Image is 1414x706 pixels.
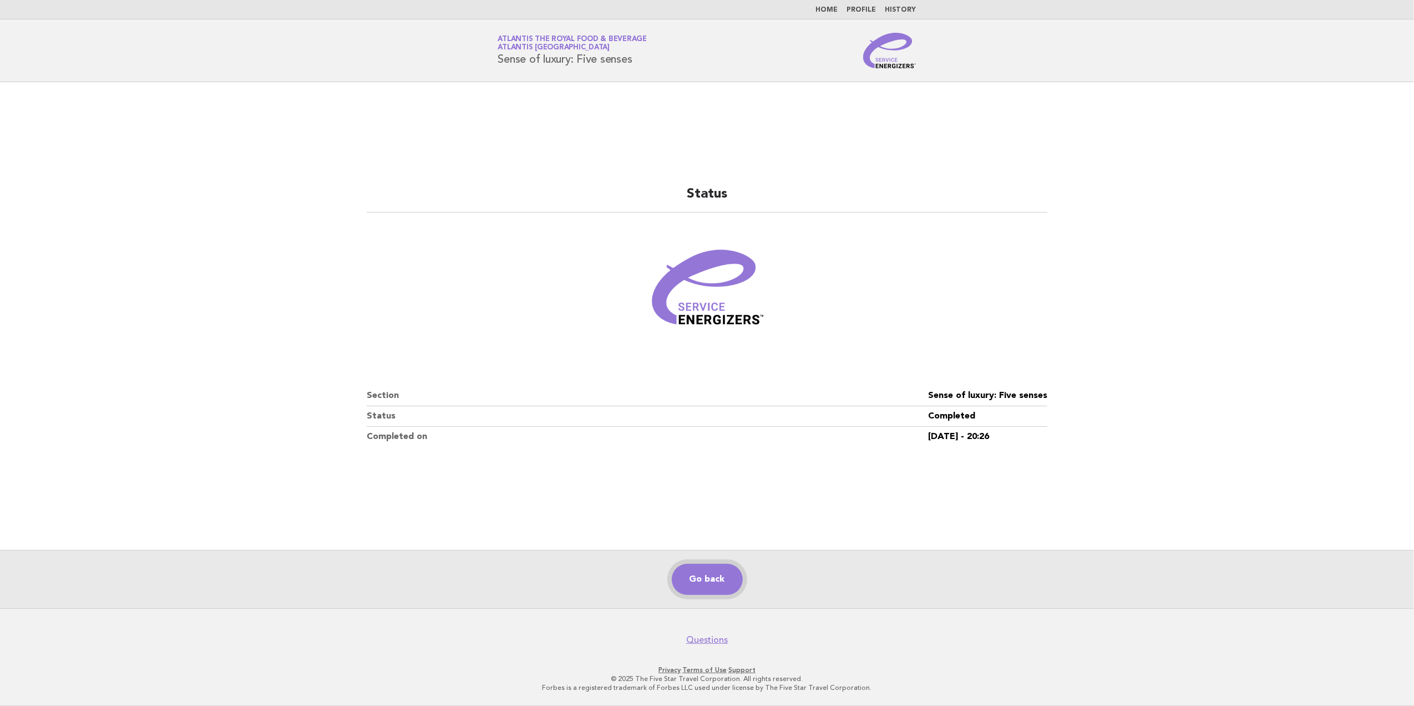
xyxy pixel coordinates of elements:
[498,44,610,52] span: Atlantis [GEOGRAPHIC_DATA]
[863,33,916,68] img: Service Energizers
[672,564,743,595] a: Go back
[368,683,1047,692] p: Forbes is a registered trademark of Forbes LLC used under license by The Five Star Travel Corpora...
[658,666,681,674] a: Privacy
[368,665,1047,674] p: · ·
[885,7,916,13] a: History
[367,406,928,427] dt: Status
[816,7,838,13] a: Home
[641,226,774,359] img: Verified
[682,666,727,674] a: Terms of Use
[498,36,647,65] h1: Sense of luxury: Five senses
[498,36,647,51] a: Atlantis the Royal Food & BeverageAtlantis [GEOGRAPHIC_DATA]
[686,634,728,646] a: Questions
[367,386,928,406] dt: Section
[367,185,1047,213] h2: Status
[368,674,1047,683] p: © 2025 The Five Star Travel Corporation. All rights reserved.
[928,427,1047,447] dd: [DATE] - 20:26
[728,666,756,674] a: Support
[847,7,876,13] a: Profile
[928,406,1047,427] dd: Completed
[928,386,1047,406] dd: Sense of luxury: Five senses
[367,427,928,447] dt: Completed on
